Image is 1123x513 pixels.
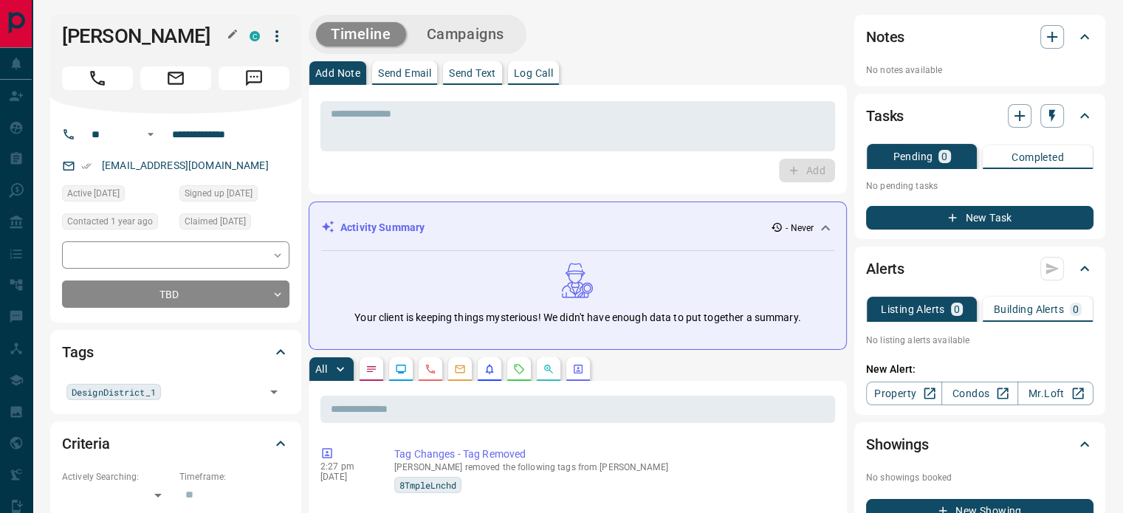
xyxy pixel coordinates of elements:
[866,98,1093,134] div: Tasks
[449,68,496,78] p: Send Text
[179,470,289,483] p: Timeframe:
[941,151,947,162] p: 0
[179,213,289,234] div: Mon Jul 25 2022
[572,363,584,375] svg: Agent Actions
[1017,382,1093,405] a: Mr.Loft
[315,68,360,78] p: Add Note
[264,382,284,402] button: Open
[250,31,260,41] div: condos.ca
[62,334,289,370] div: Tags
[866,334,1093,347] p: No listing alerts available
[378,68,431,78] p: Send Email
[866,427,1093,462] div: Showings
[365,363,377,375] svg: Notes
[62,470,172,483] p: Actively Searching:
[866,382,942,405] a: Property
[62,432,110,455] h2: Criteria
[185,186,253,201] span: Signed up [DATE]
[102,159,269,171] a: [EMAIL_ADDRESS][DOMAIN_NAME]
[62,24,227,48] h1: [PERSON_NAME]
[866,251,1093,286] div: Alerts
[340,220,425,235] p: Activity Summary
[866,104,904,128] h2: Tasks
[866,63,1093,77] p: No notes available
[513,363,525,375] svg: Requests
[72,385,156,399] span: DesignDistrict_1
[866,206,1093,230] button: New Task
[316,22,406,47] button: Timeline
[321,214,834,241] div: Activity Summary- Never
[185,214,246,229] span: Claimed [DATE]
[866,471,1093,484] p: No showings booked
[893,151,933,162] p: Pending
[866,433,929,456] h2: Showings
[219,66,289,90] span: Message
[1012,152,1064,162] p: Completed
[866,257,904,280] h2: Alerts
[140,66,211,90] span: Email
[881,304,945,314] p: Listing Alerts
[866,362,1093,377] p: New Alert:
[786,221,814,235] p: - Never
[67,186,120,201] span: Active [DATE]
[320,461,372,472] p: 2:27 pm
[514,68,553,78] p: Log Call
[394,447,829,462] p: Tag Changes - Tag Removed
[394,462,829,472] p: [PERSON_NAME] removed the following tags from [PERSON_NAME]
[320,472,372,482] p: [DATE]
[484,363,495,375] svg: Listing Alerts
[179,185,289,206] div: Mon Jul 25 2022
[454,363,466,375] svg: Emails
[399,478,456,492] span: 8TmpleLnchd
[81,161,92,171] svg: Email Verified
[395,363,407,375] svg: Lead Browsing Activity
[543,363,554,375] svg: Opportunities
[994,304,1064,314] p: Building Alerts
[62,66,133,90] span: Call
[866,25,904,49] h2: Notes
[62,340,93,364] h2: Tags
[866,19,1093,55] div: Notes
[425,363,436,375] svg: Calls
[62,213,172,234] div: Tue Apr 09 2024
[866,175,1093,197] p: No pending tasks
[412,22,519,47] button: Campaigns
[62,185,172,206] div: Tue Jul 26 2022
[941,382,1017,405] a: Condos
[67,214,153,229] span: Contacted 1 year ago
[1073,304,1079,314] p: 0
[62,426,289,461] div: Criteria
[142,125,159,143] button: Open
[954,304,960,314] p: 0
[315,364,327,374] p: All
[354,310,800,326] p: Your client is keeping things mysterious! We didn't have enough data to put together a summary.
[62,280,289,308] div: TBD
